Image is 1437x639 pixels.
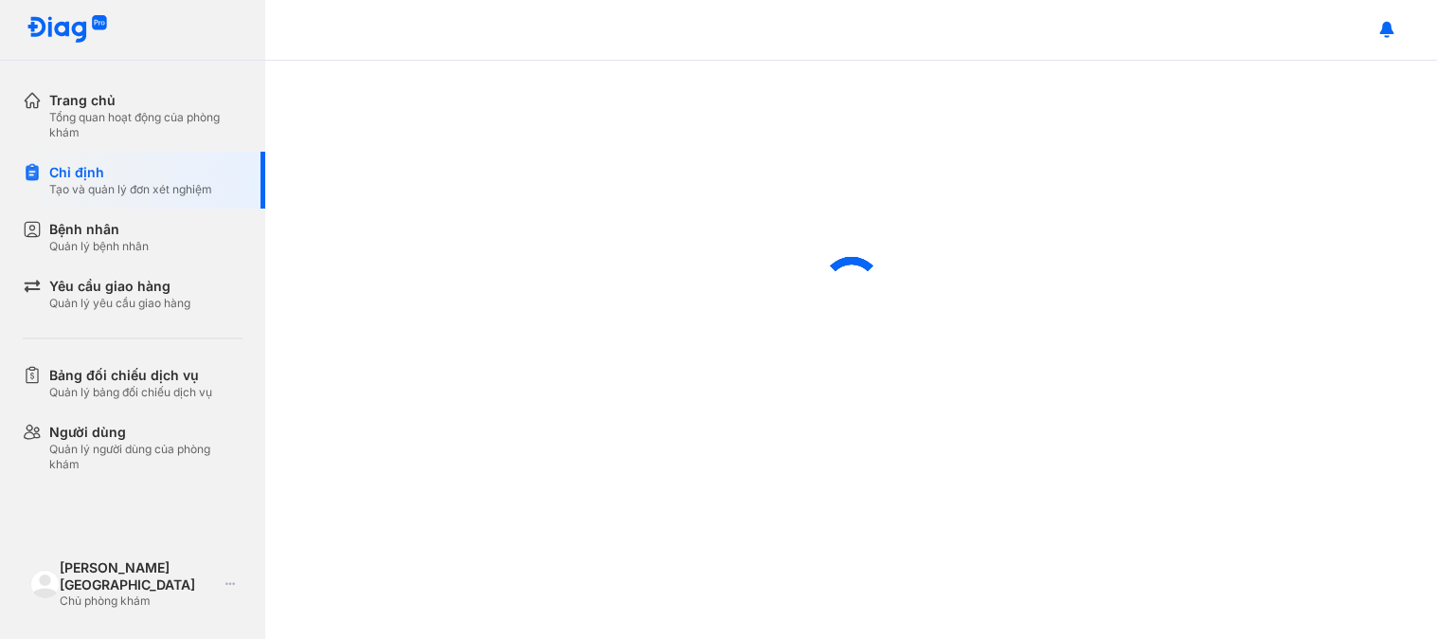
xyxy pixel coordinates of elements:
[49,296,190,311] div: Quản lý yêu cầu giao hàng
[49,110,242,140] div: Tổng quan hoạt động của phòng khám
[49,277,190,296] div: Yêu cầu giao hàng
[49,182,212,197] div: Tạo và quản lý đơn xét nghiệm
[49,239,149,254] div: Quản lý bệnh nhân
[30,570,60,599] img: logo
[49,220,149,239] div: Bệnh nhân
[49,423,242,442] div: Người dùng
[27,15,108,45] img: logo
[49,385,212,400] div: Quản lý bảng đối chiếu dịch vụ
[60,559,218,593] div: [PERSON_NAME][GEOGRAPHIC_DATA]
[60,593,218,609] div: Chủ phòng khám
[49,442,242,472] div: Quản lý người dùng của phòng khám
[49,91,242,110] div: Trang chủ
[49,163,212,182] div: Chỉ định
[49,366,212,385] div: Bảng đối chiếu dịch vụ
